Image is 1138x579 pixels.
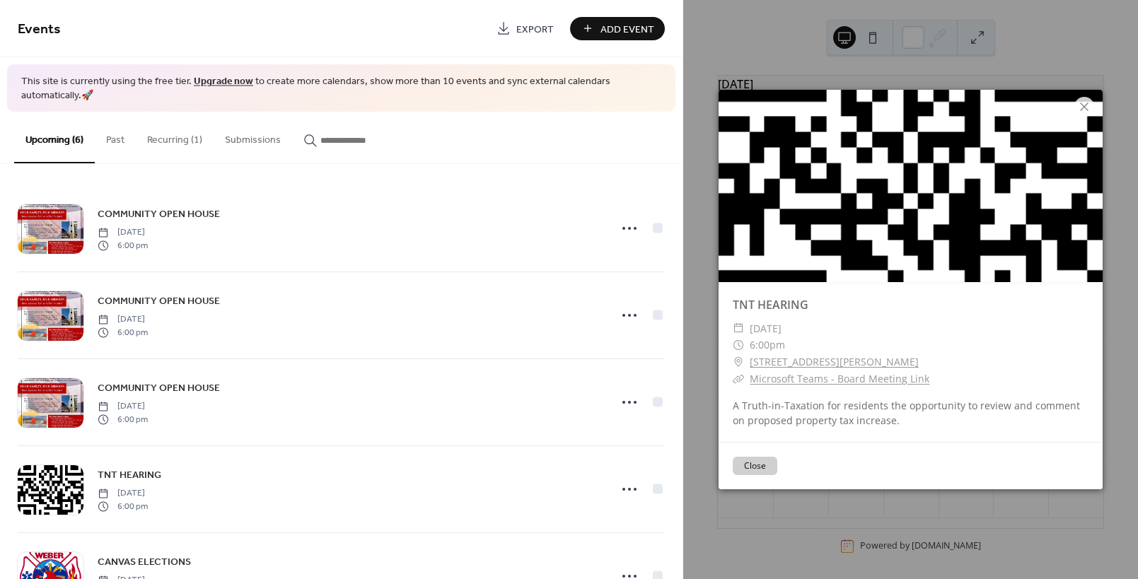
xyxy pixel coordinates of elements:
[98,555,191,570] span: CANVAS ELECTIONS
[98,554,191,570] a: CANVAS ELECTIONS
[600,22,654,37] span: Add Event
[733,370,744,387] div: ​
[733,337,744,353] div: ​
[98,207,220,222] span: COMMUNITY OPEN HOUSE
[733,320,744,337] div: ​
[98,467,161,483] a: TNT HEARING
[98,413,148,426] span: 6:00 pm
[486,17,564,40] a: Export
[98,294,220,309] span: COMMUNITY OPEN HOUSE
[98,400,148,413] span: [DATE]
[98,487,148,500] span: [DATE]
[98,226,148,239] span: [DATE]
[750,320,782,337] span: [DATE]
[570,17,665,40] button: Add Event
[98,206,220,222] a: COMMUNITY OPEN HOUSE
[98,239,148,252] span: 6:00 pm
[18,16,61,43] span: Events
[750,353,919,370] a: [STREET_ADDRESS][PERSON_NAME]
[98,381,220,396] span: COMMUNITY OPEN HOUSE
[98,500,148,513] span: 6:00 pm
[733,457,777,475] button: Close
[21,75,661,103] span: This site is currently using the free tier. to create more calendars, show more than 10 events an...
[194,72,253,91] a: Upgrade now
[98,380,220,396] a: COMMUNITY OPEN HOUSE
[733,353,744,370] div: ​
[719,398,1103,428] div: A Truth-in-Taxation for residents the opportunity to review and comment on proposed property tax ...
[95,112,136,162] button: Past
[98,326,148,339] span: 6:00 pm
[750,337,785,353] span: 6:00pm
[14,112,95,163] button: Upcoming (6)
[733,297,808,312] a: TNT HEARING
[98,313,148,326] span: [DATE]
[136,112,214,162] button: Recurring (1)
[214,112,292,162] button: Submissions
[98,293,220,309] a: COMMUNITY OPEN HOUSE
[516,22,554,37] span: Export
[750,372,929,385] a: Microsoft Teams - Board Meeting Link
[98,468,161,483] span: TNT HEARING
